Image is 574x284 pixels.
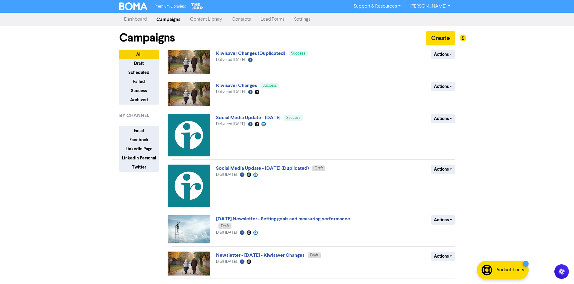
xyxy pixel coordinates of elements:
span: Delivered [DATE] [216,90,245,94]
span: Draft [221,224,229,228]
a: Newsletter - [DATE] - Kiwisaver Changes [216,252,304,258]
button: Actions [431,252,455,261]
a: Contacts [227,13,256,25]
a: Dashboard [119,13,152,25]
span: Draft [310,253,318,257]
span: Draft [DATE] [216,260,237,264]
button: Actions [431,82,455,91]
a: Social Media Update - [DATE] (Duplicated) [216,165,309,171]
span: Delivered [DATE] [216,122,245,126]
a: [PERSON_NAME] [405,2,455,11]
button: Actions [431,114,455,123]
span: Delivered [DATE] [216,58,245,62]
a: [DATE] Newsletter - Setting goals and measuring performance [216,216,350,222]
button: Actions [431,50,455,59]
iframe: Chat Widget [496,219,574,284]
a: Support & Resources [349,2,405,11]
button: Email [119,126,159,135]
button: Failed [119,77,159,86]
img: image_1750020886078.jpg [168,50,210,74]
a: Lead Forms [256,13,289,25]
a: Kiwisaver Changes [216,82,257,89]
button: Scheduled [119,68,159,77]
button: Success [119,86,159,95]
img: image_1751402417876.jpeg [168,215,210,243]
button: Actions [431,165,455,174]
button: Actions [431,215,455,225]
span: Draft [DATE] [216,231,237,235]
a: Content Library [185,13,227,25]
span: Draft [315,166,323,170]
button: Create [426,31,455,45]
img: image_1750020886078.jpg [168,252,210,276]
span: Draft [DATE] [216,173,237,177]
img: BOMA Logo [119,2,148,10]
a: Settings [289,13,315,25]
button: LinkedIn Page [119,144,159,154]
span: BY CHANNEL [119,112,149,119]
button: All [119,50,159,59]
a: Social Media Update - [DATE] [216,115,280,121]
button: Facebook [119,135,159,145]
span: Premium Libraries: [155,5,185,8]
a: Kiwisaver Changes (Duplicated) [216,50,285,56]
a: Campaigns [152,13,185,25]
img: image_1747289343997.png [168,165,210,207]
button: LinkedIn Personal [119,153,159,163]
span: Success [291,52,305,55]
button: Twitter [119,162,159,172]
span: Success [263,84,277,88]
img: The Gap [190,2,204,10]
button: Archived [119,95,159,105]
button: Draft [119,59,159,68]
span: Success [286,116,300,120]
img: image_1750020886078.jpg [168,82,210,106]
img: image_1752721915775.png [168,114,210,156]
h1: Campaigns [119,31,175,45]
